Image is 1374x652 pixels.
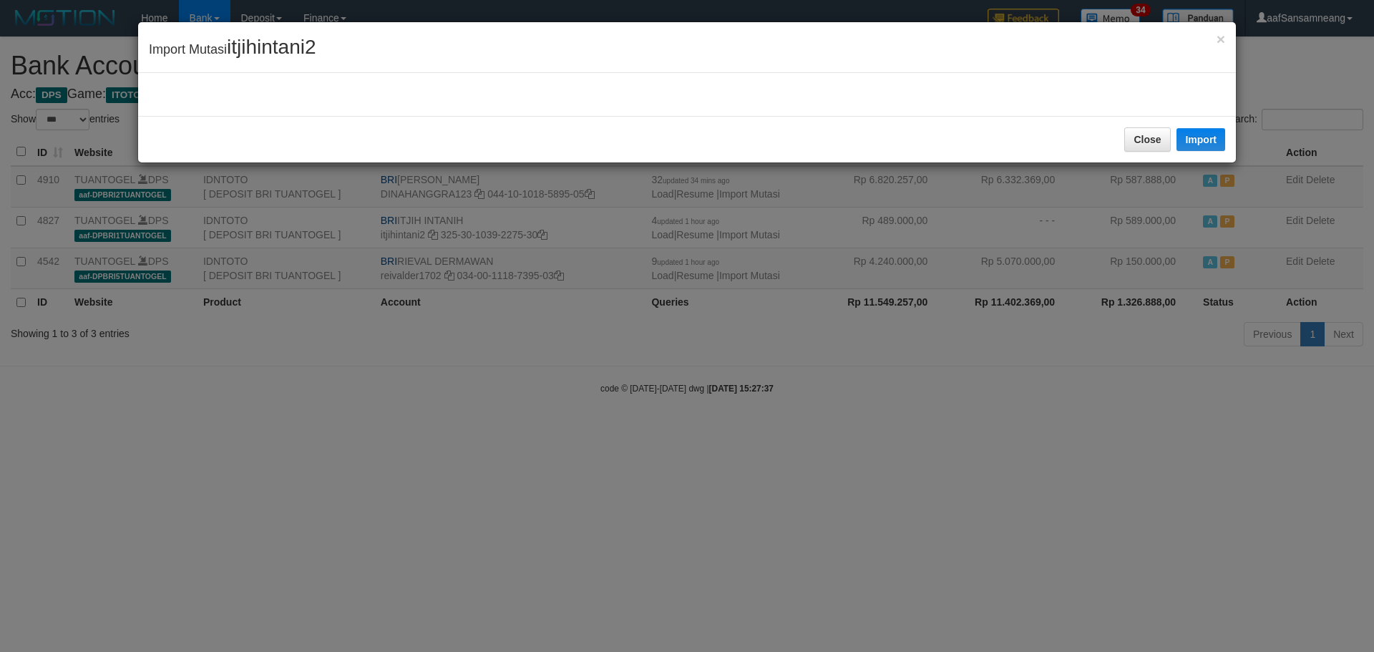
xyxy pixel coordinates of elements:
[227,36,316,58] span: itjihintani2
[1217,31,1225,47] span: ×
[1124,127,1170,152] button: Close
[1176,128,1225,151] button: Import
[1217,31,1225,47] button: Close
[149,42,316,57] span: Import Mutasi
